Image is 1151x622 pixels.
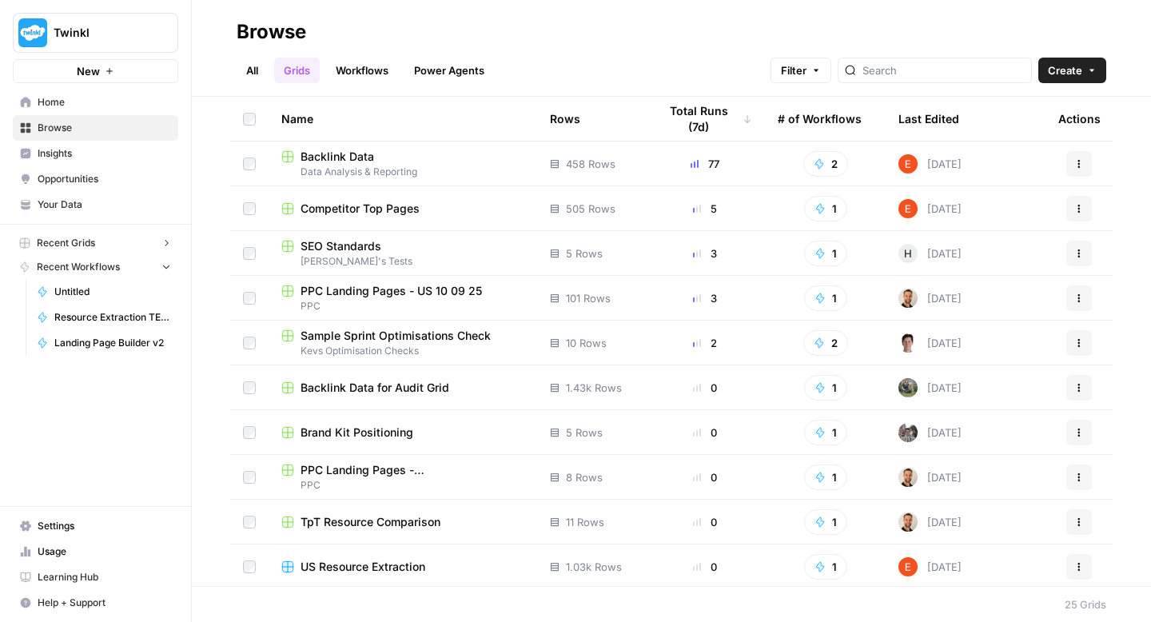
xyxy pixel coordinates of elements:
[658,290,752,306] div: 3
[898,154,962,173] div: [DATE]
[566,425,603,441] span: 5 Rows
[54,285,171,299] span: Untitled
[281,559,524,575] a: US Resource Extraction
[281,299,524,313] span: PPC
[566,201,615,217] span: 505 Rows
[237,58,268,83] a: All
[38,570,171,584] span: Learning Hub
[898,333,918,353] img: 5fjcwz9j96yb8k4p8fxbxtl1nran
[658,380,752,396] div: 0
[898,289,918,308] img: ggqkytmprpadj6gr8422u7b6ymfp
[30,330,178,356] a: Landing Page Builder v2
[804,241,847,266] button: 1
[658,425,752,441] div: 0
[898,557,918,576] img: 8y9pl6iujm21he1dbx14kgzmrglr
[566,380,622,396] span: 1.43k Rows
[281,165,524,179] span: Data Analysis & Reporting
[898,423,918,442] img: a2mlt6f1nb2jhzcjxsuraj5rj4vi
[898,199,918,218] img: 8y9pl6iujm21he1dbx14kgzmrglr
[658,97,752,141] div: Total Runs (7d)
[898,199,962,218] div: [DATE]
[781,62,806,78] span: Filter
[1048,62,1082,78] span: Create
[804,509,847,535] button: 1
[281,254,524,269] span: [PERSON_NAME]'s Tests
[18,18,47,47] img: Twinkl Logo
[13,255,178,279] button: Recent Workflows
[550,97,580,141] div: Rows
[281,478,524,492] span: PPC
[13,59,178,83] button: New
[281,514,524,530] a: TpT Resource Comparison
[658,335,752,351] div: 2
[301,238,381,254] span: SEO Standards
[301,149,374,165] span: Backlink Data
[326,58,398,83] a: Workflows
[13,141,178,166] a: Insights
[13,590,178,616] button: Help + Support
[281,283,524,313] a: PPC Landing Pages - US 10 09 25PPC
[37,236,95,250] span: Recent Grids
[281,97,524,141] div: Name
[301,514,440,530] span: TpT Resource Comparison
[281,328,524,358] a: Sample Sprint Optimisations CheckKevs Optimisation Checks
[38,146,171,161] span: Insights
[13,231,178,255] button: Recent Grids
[37,260,120,274] span: Recent Workflows
[54,310,171,325] span: Resource Extraction TEST
[566,469,603,485] span: 8 Rows
[658,559,752,575] div: 0
[804,285,847,311] button: 1
[281,201,524,217] a: Competitor Top Pages
[658,469,752,485] div: 0
[658,245,752,261] div: 3
[566,156,615,172] span: 458 Rows
[658,514,752,530] div: 0
[301,328,491,344] span: Sample Sprint Optimisations Check
[281,380,524,396] a: Backlink Data for Audit Grid
[38,544,171,559] span: Usage
[898,512,962,532] div: [DATE]
[301,201,420,217] span: Competitor Top Pages
[904,245,912,261] span: H
[862,62,1025,78] input: Search
[301,380,449,396] span: Backlink Data for Audit Grid
[13,115,178,141] a: Browse
[77,63,100,79] span: New
[804,420,847,445] button: 1
[301,559,425,575] span: US Resource Extraction
[30,305,178,330] a: Resource Extraction TEST
[658,201,752,217] div: 5
[804,196,847,221] button: 1
[301,283,482,299] span: PPC Landing Pages - US 10 09 25
[898,154,918,173] img: 8y9pl6iujm21he1dbx14kgzmrglr
[803,330,848,356] button: 2
[54,336,171,350] span: Landing Page Builder v2
[566,335,607,351] span: 10 Rows
[237,19,306,45] div: Browse
[804,554,847,580] button: 1
[804,465,847,490] button: 1
[778,97,862,141] div: # of Workflows
[281,425,524,441] a: Brand Kit Positioning
[566,559,622,575] span: 1.03k Rows
[566,245,603,261] span: 5 Rows
[30,279,178,305] a: Untitled
[38,121,171,135] span: Browse
[804,375,847,401] button: 1
[898,244,962,263] div: [DATE]
[658,156,752,172] div: 77
[898,512,918,532] img: ggqkytmprpadj6gr8422u7b6ymfp
[38,197,171,212] span: Your Data
[1065,596,1106,612] div: 25 Grids
[898,557,962,576] div: [DATE]
[281,344,524,358] span: Kevs Optimisation Checks
[566,514,604,530] span: 11 Rows
[301,425,413,441] span: Brand Kit Positioning
[13,13,178,53] button: Workspace: Twinkl
[38,172,171,186] span: Opportunities
[13,564,178,590] a: Learning Hub
[38,596,171,610] span: Help + Support
[898,378,918,397] img: 5rjaoe5bq89bhl67ztm0su0fb5a8
[281,149,524,179] a: Backlink DataData Analysis & Reporting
